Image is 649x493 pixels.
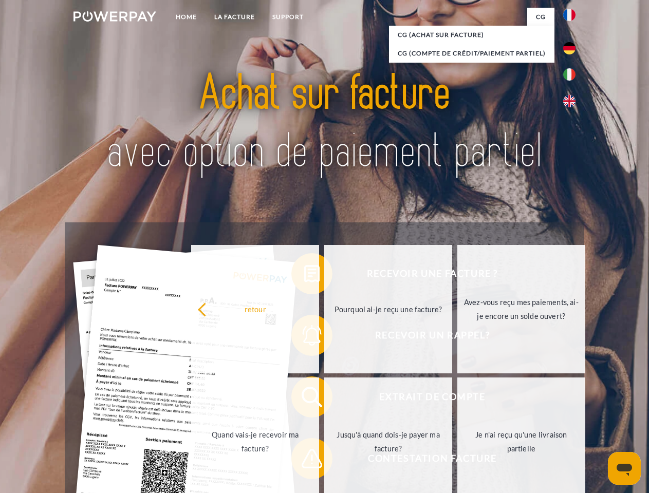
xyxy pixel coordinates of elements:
a: LA FACTURE [206,8,264,26]
img: logo-powerpay-white.svg [73,11,156,22]
a: CG (achat sur facture) [389,26,554,44]
img: title-powerpay_fr.svg [98,49,551,197]
a: Home [167,8,206,26]
a: Avez-vous reçu mes paiements, ai-je encore un solde ouvert? [457,245,585,373]
img: fr [563,9,576,21]
iframe: Bouton de lancement de la fenêtre de messagerie [608,452,641,485]
div: Avez-vous reçu mes paiements, ai-je encore un solde ouvert? [463,295,579,323]
div: Quand vais-je recevoir ma facture? [197,428,313,456]
div: Jusqu'à quand dois-je payer ma facture? [330,428,446,456]
div: Je n'ai reçu qu'une livraison partielle [463,428,579,456]
a: Support [264,8,312,26]
img: de [563,42,576,54]
div: Pourquoi ai-je reçu une facture? [330,302,446,316]
img: en [563,95,576,107]
img: it [563,68,576,81]
div: retour [197,302,313,316]
a: CG [527,8,554,26]
a: CG (Compte de crédit/paiement partiel) [389,44,554,63]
